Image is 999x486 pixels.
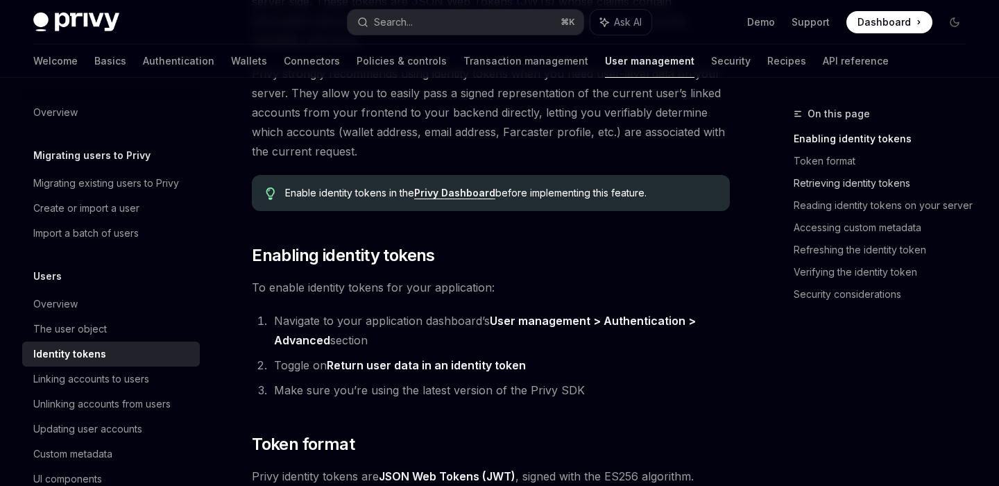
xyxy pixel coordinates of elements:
svg: Tip [266,187,275,200]
span: Enabling identity tokens [252,244,435,267]
div: Search... [374,14,413,31]
a: Token format [794,150,977,172]
div: Custom metadata [33,446,112,462]
a: Updating user accounts [22,417,200,442]
a: Accessing custom metadata [794,217,977,239]
a: Authentication [143,44,214,78]
li: Make sure you’re using the latest version of the Privy SDK [270,380,730,400]
a: Reading identity tokens on your server [794,194,977,217]
li: Navigate to your application dashboard’s section [270,311,730,350]
a: Dashboard [846,11,932,33]
div: Overview [33,296,78,312]
span: Enable identity tokens in the before implementing this feature. [285,186,716,200]
button: Search...⌘K [348,10,583,35]
span: Privy strongly recommends using identity tokens when you need user-level data on your server. The... [252,64,730,161]
a: Welcome [33,44,78,78]
span: On this page [808,106,870,122]
a: The user object [22,317,200,342]
span: To enable identity tokens for your application: [252,278,730,297]
a: Transaction management [463,44,588,78]
a: Enabling identity tokens [794,128,977,150]
div: Linking accounts to users [33,371,149,387]
div: Identity tokens [33,346,106,362]
a: Create or import a user [22,196,200,221]
span: ⌘ K [561,17,575,28]
a: Linking accounts to users [22,367,200,392]
li: Toggle on [270,355,730,375]
a: Policies & controls [357,44,447,78]
a: Unlinking accounts from users [22,392,200,417]
a: Identity tokens [22,342,200,367]
a: Connectors [284,44,340,78]
div: Unlinking accounts from users [33,396,171,412]
a: Refreshing the identity token [794,239,977,261]
a: Support [792,15,830,29]
a: Verifying the identity token [794,261,977,283]
a: Privy Dashboard [414,187,495,199]
h5: Migrating users to Privy [33,147,151,164]
a: User management [605,44,694,78]
a: Security [711,44,751,78]
a: Overview [22,100,200,125]
div: Overview [33,104,78,121]
span: Dashboard [857,15,911,29]
a: Wallets [231,44,267,78]
a: Retrieving identity tokens [794,172,977,194]
a: Overview [22,292,200,317]
a: Basics [94,44,126,78]
span: Ask AI [614,15,642,29]
button: Toggle dark mode [943,11,966,33]
div: Create or import a user [33,200,139,217]
div: The user object [33,321,107,337]
span: Token format [252,433,355,455]
strong: Return user data in an identity token [327,358,526,372]
a: Security considerations [794,283,977,305]
h5: Users [33,268,62,285]
div: Migrating existing users to Privy [33,175,179,192]
a: Custom metadata [22,442,200,467]
a: Import a batch of users [22,221,200,246]
a: Recipes [767,44,806,78]
div: Import a batch of users [33,225,139,242]
a: Demo [747,15,775,29]
a: JSON Web Tokens (JWT) [379,469,515,484]
div: Updating user accounts [33,421,142,437]
a: Migrating existing users to Privy [22,171,200,196]
button: Ask AI [590,10,651,35]
a: API reference [823,44,889,78]
img: dark logo [33,12,119,32]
